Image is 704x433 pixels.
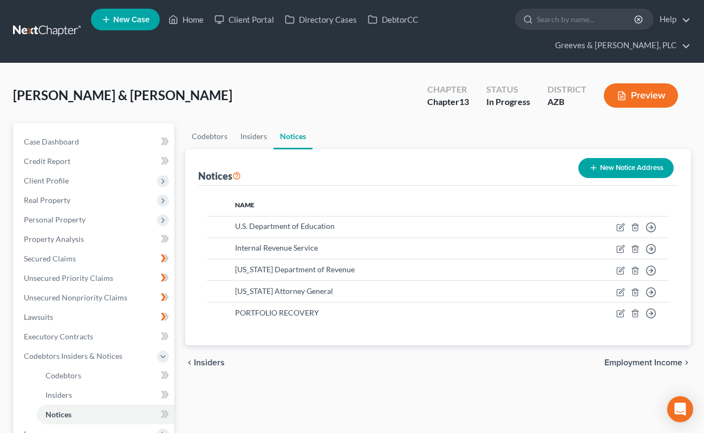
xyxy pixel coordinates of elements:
span: Internal Revenue Service [235,243,318,252]
a: Lawsuits [15,307,174,327]
a: Unsecured Priority Claims [15,268,174,288]
span: Case Dashboard [24,137,79,146]
a: Case Dashboard [15,132,174,152]
a: Greeves & [PERSON_NAME], PLC [550,36,690,55]
button: Employment Income chevron_right [604,358,691,367]
span: Employment Income [604,358,682,367]
input: Search by name... [537,9,636,29]
span: Secured Claims [24,254,76,263]
a: Home [163,10,209,29]
a: Directory Cases [279,10,362,29]
a: Secured Claims [15,249,174,268]
a: Insiders [37,385,174,405]
span: Lawsuits [24,312,53,322]
span: Property Analysis [24,234,84,244]
span: Credit Report [24,156,70,166]
a: DebtorCC [362,10,423,29]
a: Client Portal [209,10,279,29]
span: Name [235,201,255,209]
div: In Progress [486,96,530,108]
a: Codebtors [185,123,234,149]
span: Unsecured Nonpriority Claims [24,293,127,302]
span: New Case [113,16,149,24]
a: Help [654,10,690,29]
i: chevron_left [185,358,194,367]
span: [US_STATE] Attorney General [235,286,333,296]
span: Codebtors [45,371,81,380]
span: Notices [45,410,71,419]
span: Insiders [194,358,225,367]
a: Unsecured Nonpriority Claims [15,288,174,307]
a: Codebtors [37,366,174,385]
i: chevron_right [682,358,691,367]
a: Notices [37,405,174,424]
a: Property Analysis [15,229,174,249]
span: PORTFOLIO RECOVERY [235,308,319,317]
span: Client Profile [24,176,69,185]
button: chevron_left Insiders [185,358,225,367]
button: Preview [604,83,678,108]
div: Notices [198,169,241,182]
div: Open Intercom Messenger [667,396,693,422]
a: Notices [273,123,312,149]
button: New Notice Address [578,158,674,178]
span: 13 [459,96,469,107]
a: Credit Report [15,152,174,171]
a: Executory Contracts [15,327,174,346]
span: [US_STATE] Department of Revenue [235,265,355,274]
span: [PERSON_NAME] & [PERSON_NAME] [13,87,232,103]
span: Personal Property [24,215,86,224]
span: Insiders [45,390,72,399]
div: AZB [547,96,586,108]
span: Unsecured Priority Claims [24,273,113,283]
span: U.S. Department of Education [235,221,335,231]
span: Codebtors Insiders & Notices [24,351,122,360]
div: District [547,83,586,96]
span: Real Property [24,195,70,205]
div: Chapter [427,83,469,96]
a: Insiders [234,123,273,149]
div: Chapter [427,96,469,108]
span: Executory Contracts [24,332,93,341]
div: Status [486,83,530,96]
